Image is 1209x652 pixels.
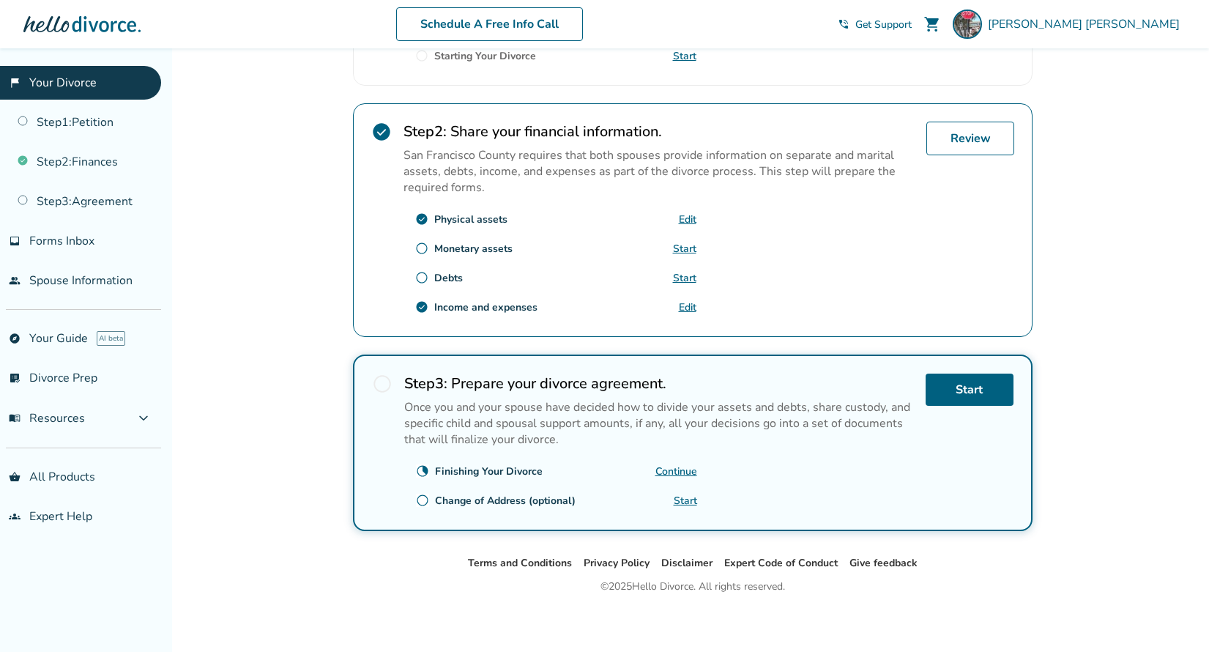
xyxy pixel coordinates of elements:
[404,374,914,393] h2: Prepare your divorce agreement.
[9,235,21,247] span: inbox
[434,242,513,256] div: Monetary assets
[434,300,537,314] div: Income and expenses
[679,212,696,226] a: Edit
[404,399,914,448] p: Once you and your spouse have decided how to divide your assets and debts, share custody, and spe...
[674,494,697,508] a: Start
[416,464,429,478] span: clock_loader_40
[673,49,696,63] a: Start
[1136,582,1209,652] iframe: Chat Widget
[926,122,1014,155] a: Review
[953,10,982,39] img: Aaron Murphy
[403,147,915,196] p: San Francisco County requires that both spouses provide information on separate and marital asset...
[435,464,543,478] div: Finishing Your Divorce
[468,556,572,570] a: Terms and Conditions
[97,331,125,346] span: AI beta
[849,555,918,572] li: Give feedback
[9,410,85,426] span: Resources
[926,374,1013,406] a: Start
[404,374,447,393] strong: Step 3 :
[855,18,912,32] span: Get Support
[838,18,912,32] a: phone_in_talkGet Support
[415,271,428,284] span: radio_button_unchecked
[9,333,21,344] span: explore
[673,242,696,256] a: Start
[415,242,428,255] span: radio_button_unchecked
[435,494,576,508] div: Change of Address (optional)
[29,233,94,249] span: Forms Inbox
[416,494,429,507] span: radio_button_unchecked
[923,15,941,33] span: shopping_cart
[372,374,393,394] span: radio_button_unchecked
[434,212,507,226] div: Physical assets
[9,372,21,384] span: list_alt_check
[679,300,696,314] a: Edit
[415,300,428,314] span: check_circle
[661,555,713,572] li: Disclaimer
[9,275,21,286] span: people
[403,122,447,141] strong: Step 2 :
[9,77,21,89] span: flag_2
[724,556,838,570] a: Expert Code of Conduct
[415,212,428,226] span: check_circle
[673,271,696,285] a: Start
[9,471,21,483] span: shopping_basket
[988,16,1186,32] span: [PERSON_NAME] [PERSON_NAME]
[9,511,21,522] span: groups
[135,410,152,427] span: expand_more
[371,122,392,142] span: check_circle
[403,122,915,141] h2: Share your financial information.
[655,464,697,478] a: Continue
[434,49,536,63] div: Starting Your Divorce
[434,271,463,285] div: Debts
[396,7,583,41] a: Schedule A Free Info Call
[600,578,785,596] div: © 2025 Hello Divorce. All rights reserved.
[9,412,21,424] span: menu_book
[415,49,428,62] span: radio_button_unchecked
[584,556,650,570] a: Privacy Policy
[838,18,849,30] span: phone_in_talk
